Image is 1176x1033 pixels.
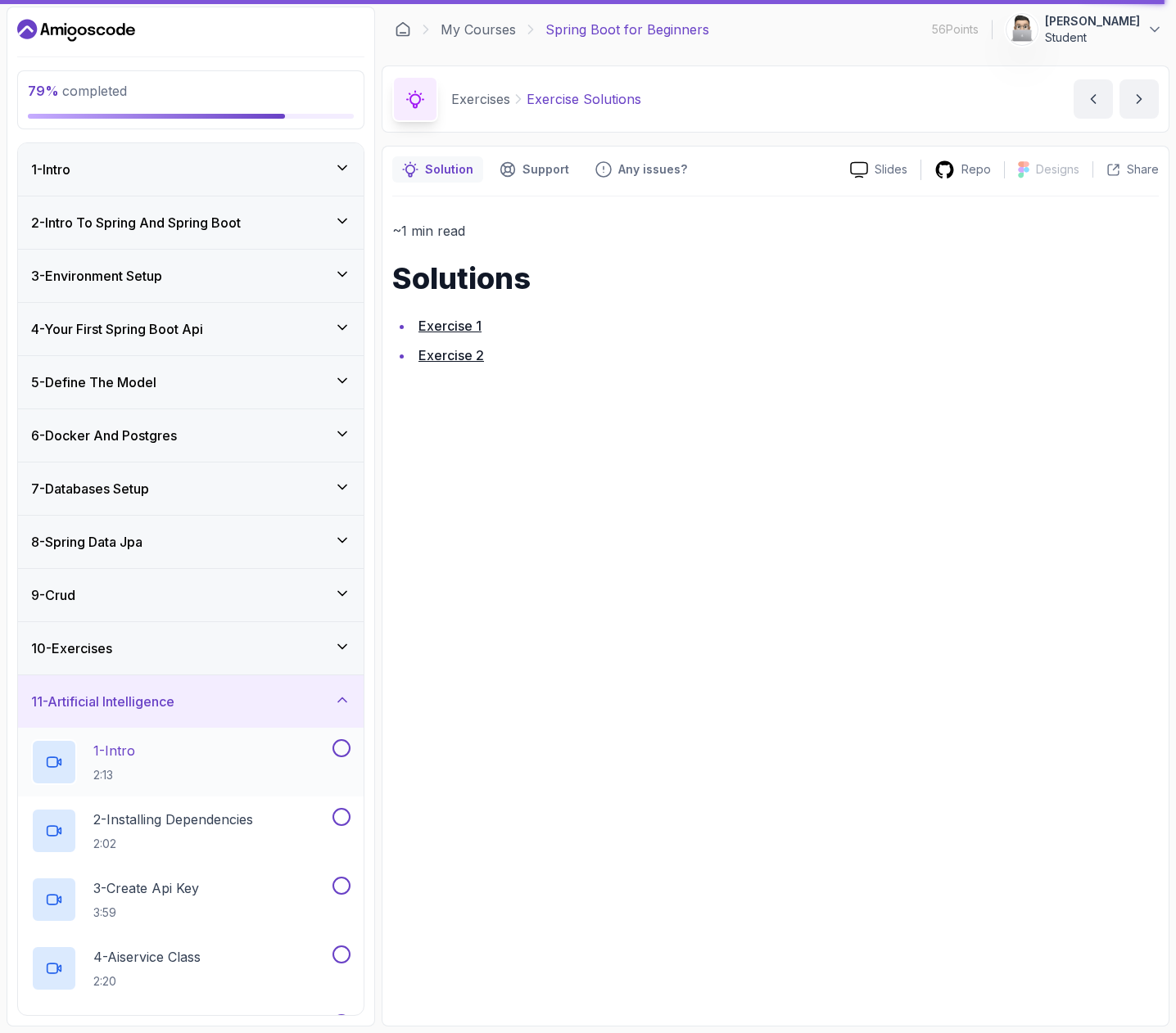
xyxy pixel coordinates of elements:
[31,479,149,498] h3: 7 - Databases Setup
[93,810,253,829] p: 2 - Installing Dependencies
[31,692,174,711] h3: 11 - Artificial Intelligence
[18,250,364,302] button: 3-Environment Setup
[18,303,364,355] button: 4-Your First Spring Boot Api
[31,877,351,922] button: 3-Create Api Key3:59
[31,372,156,392] h3: 5 - Define The Model
[392,219,1159,242] p: ~1 min read
[441,20,516,39] a: My Courses
[18,675,364,728] button: 11-Artificial Intelligence
[31,808,351,854] button: 2-Installing Dependencies2:02
[93,973,201,990] p: 2:20
[1074,79,1113,119] button: previous content
[93,878,199,898] p: 3 - Create Api Key
[18,622,364,674] button: 10-Exercises
[93,904,199,921] p: 3:59
[17,17,135,43] a: Dashboard
[932,21,979,38] p: 56 Points
[451,89,510,109] p: Exercises
[31,638,112,658] h3: 10 - Exercises
[18,196,364,249] button: 2-Intro To Spring And Spring Boot
[93,741,135,760] p: 1 - Intro
[31,532,142,552] h3: 8 - Spring Data Jpa
[1036,161,1079,178] p: Designs
[490,156,579,183] button: Support button
[418,318,482,334] a: Exercise 1
[1006,13,1163,46] button: user profile image[PERSON_NAME]Student
[28,83,59,99] span: 79 %
[31,739,351,785] button: 1-Intro2:13
[618,161,687,178] p: Any issues?
[527,89,641,109] p: Exercise Solutions
[1092,161,1159,178] button: Share
[1045,29,1140,46] p: Student
[18,569,364,621] button: 9-Crud
[93,767,135,783] p: 2:13
[921,160,1004,180] a: Repo
[837,161,920,178] a: Slides
[31,266,162,286] h3: 3 - Environment Setup
[18,409,364,462] button: 6-Docker And Postgres
[586,156,697,183] button: Feedback button
[395,21,411,38] a: Dashboard
[18,356,364,408] button: 5-Define The Model
[425,161,473,178] p: Solution
[31,426,177,445] h3: 6 - Docker And Postgres
[18,516,364,568] button: 8-Spring Data Jpa
[31,160,70,179] h3: 1 - Intro
[28,83,127,99] span: completed
[31,585,75,605] h3: 9 - Crud
[18,462,364,515] button: 7-Databases Setup
[1045,13,1140,29] p: [PERSON_NAME]
[1006,14,1038,45] img: user profile image
[545,20,709,39] p: Spring Boot for Beginners
[418,347,484,363] a: Exercise 2
[31,213,241,232] h3: 2 - Intro To Spring And Spring Boot
[1127,161,1159,178] p: Share
[1119,79,1159,119] button: next content
[875,161,907,178] p: Slides
[93,947,201,967] p: 4 - Aiservice Class
[31,319,203,339] h3: 4 - Your First Spring Boot Api
[31,945,351,991] button: 4-Aiservice Class2:20
[18,143,364,196] button: 1-Intro
[392,156,483,183] button: notes button
[93,836,253,852] p: 2:02
[522,161,569,178] p: Support
[392,262,1159,295] h1: Solutions
[961,161,991,178] p: Repo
